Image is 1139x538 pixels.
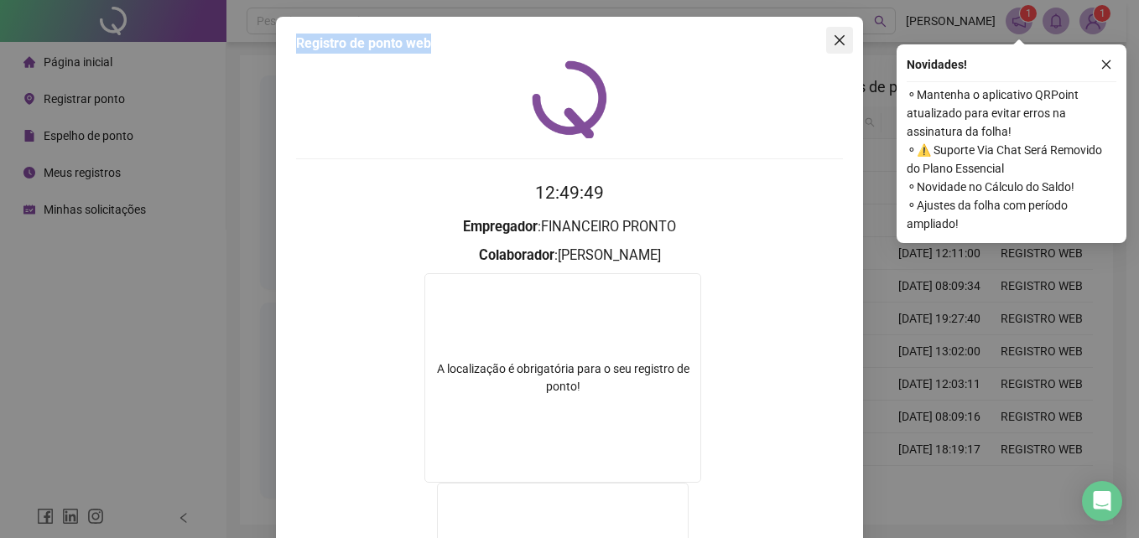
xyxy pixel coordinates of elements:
[535,183,604,203] time: 12:49:49
[1100,59,1112,70] span: close
[907,196,1116,233] span: ⚬ Ajustes da folha com período ampliado!
[532,60,607,138] img: QRPoint
[296,216,843,238] h3: : FINANCEIRO PRONTO
[833,34,846,47] span: close
[425,360,700,396] div: A localização é obrigatória para o seu registro de ponto!
[479,247,554,263] strong: Colaborador
[826,27,853,54] button: Close
[907,178,1116,196] span: ⚬ Novidade no Cálculo do Saldo!
[1082,481,1122,521] div: Open Intercom Messenger
[296,34,843,54] div: Registro de ponto web
[296,245,843,266] h3: : [PERSON_NAME]
[463,219,538,235] strong: Empregador
[907,85,1116,141] span: ⚬ Mantenha o aplicativo QRPoint atualizado para evitar erros na assinatura da folha!
[907,55,967,74] span: Novidades !
[907,141,1116,178] span: ⚬ ⚠️ Suporte Via Chat Será Removido do Plano Essencial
